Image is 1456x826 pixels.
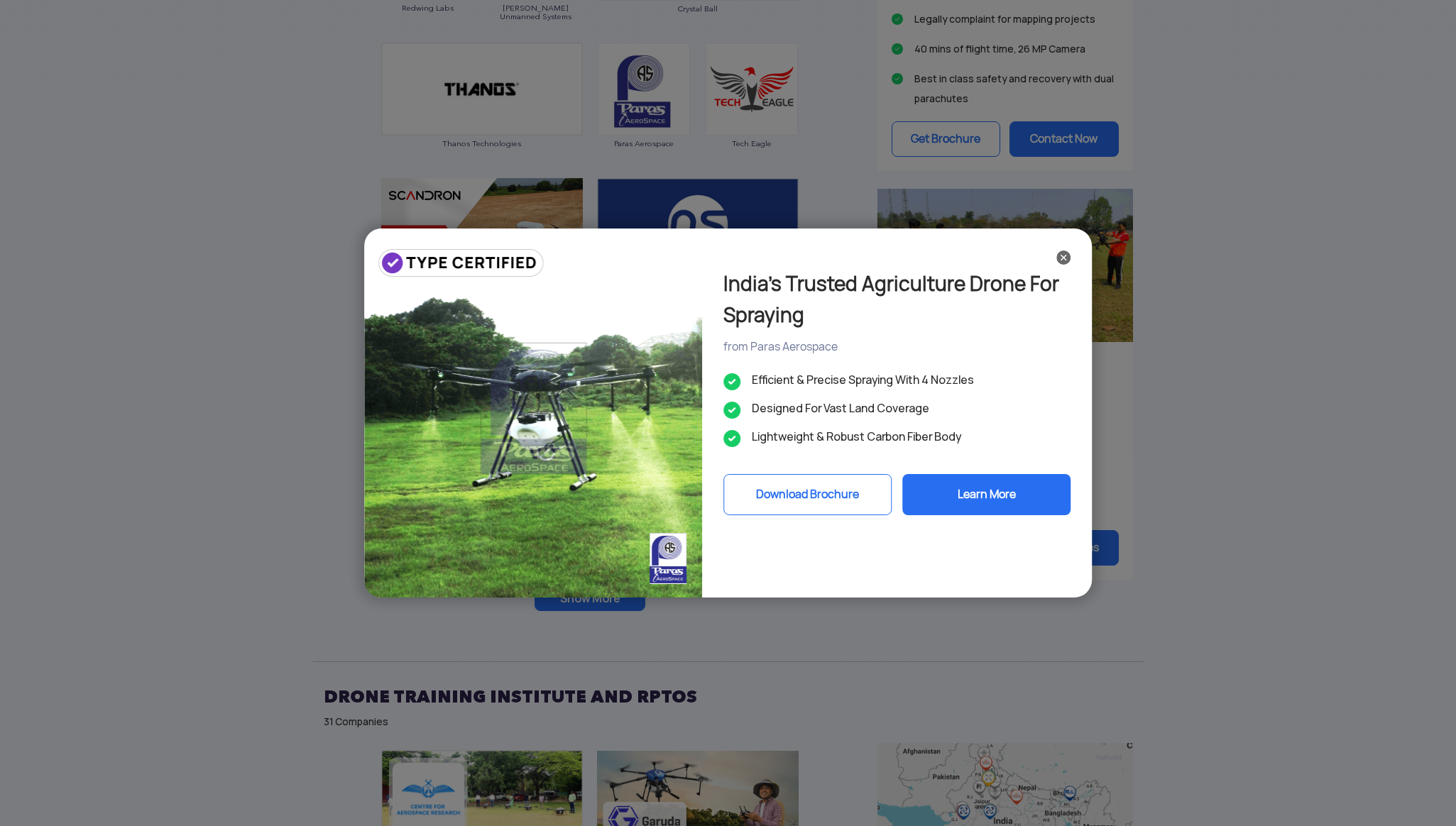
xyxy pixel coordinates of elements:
[723,372,1071,389] li: Efficient & Precise Spraying With 4 Nozzles
[1056,250,1071,265] img: ic_close_black.svg
[723,474,892,515] button: Download Brochure
[723,400,1071,417] li: Designed For Vast Land Coverage
[723,429,1071,446] li: Lightweight & Robust Carbon Fiber Body
[903,474,1071,515] button: Learn More
[723,339,1071,355] div: from Paras Aerospace
[364,228,702,598] img: paras_modal_img.png
[723,268,1071,331] div: India’s Trusted Agriculture Drone For Spraying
